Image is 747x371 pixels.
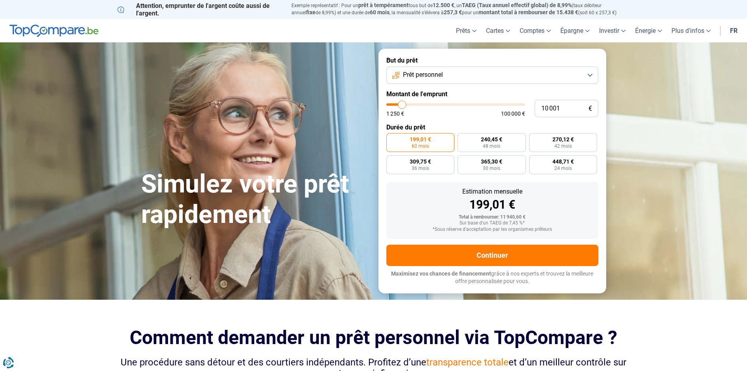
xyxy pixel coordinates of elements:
[481,19,515,42] a: Cartes
[444,9,462,15] span: 257,3 €
[451,19,481,42] a: Prêts
[552,137,574,142] span: 270,12 €
[117,327,630,348] h2: Comment demander un prêt personnel via TopCompare ?
[515,19,556,42] a: Comptes
[426,357,509,368] span: transparence totale
[291,2,630,16] p: Exemple représentatif : Pour un tous but de , un (taux débiteur annuel de 8,99%) et une durée de ...
[393,188,592,195] div: Estimation mensuelle
[386,57,598,64] label: But du prêt
[403,70,443,79] span: Prêt personnel
[391,270,491,277] span: Maximisez vos chances de financement
[630,19,667,42] a: Énergie
[478,9,578,15] span: montant total à rembourser de 15.438 €
[412,144,429,148] span: 60 mois
[393,221,592,226] div: Sur base d'un TAEG de 7,45 %*
[386,245,598,266] button: Continuer
[393,227,592,232] div: *Sous réserve d'acceptation par les organismes prêteurs
[386,90,598,98] label: Montant de l'emprunt
[725,19,742,42] a: fr
[386,67,598,84] button: Prêt personnel
[306,9,316,15] span: fixe
[501,111,525,116] span: 100 000 €
[481,159,502,164] span: 365,30 €
[358,2,408,8] span: prêt à tempérament
[481,137,502,142] span: 240,45 €
[588,105,592,112] span: €
[386,111,404,116] span: 1 250 €
[393,199,592,211] div: 199,01 €
[433,2,454,8] span: 12.500 €
[410,137,431,142] span: 199,01 €
[667,19,715,42] a: Plus d'infos
[462,2,572,8] span: TAEG (Taux annuel effectif global) de 8,99%
[556,19,594,42] a: Épargne
[552,159,574,164] span: 448,71 €
[141,169,369,230] h1: Simulez votre prêt rapidement
[386,124,598,131] label: Durée du prêt
[483,144,500,148] span: 48 mois
[410,159,431,164] span: 309,75 €
[393,215,592,220] div: Total à rembourser: 11 940,60 €
[117,2,282,17] p: Attention, emprunter de l'argent coûte aussi de l'argent.
[483,166,500,171] span: 30 mois
[554,166,572,171] span: 24 mois
[9,25,98,37] img: TopCompare
[412,166,429,171] span: 36 mois
[554,144,572,148] span: 42 mois
[386,270,598,285] p: grâce à nos experts et trouvez la meilleure offre personnalisée pour vous.
[594,19,630,42] a: Investir
[370,9,390,15] span: 60 mois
